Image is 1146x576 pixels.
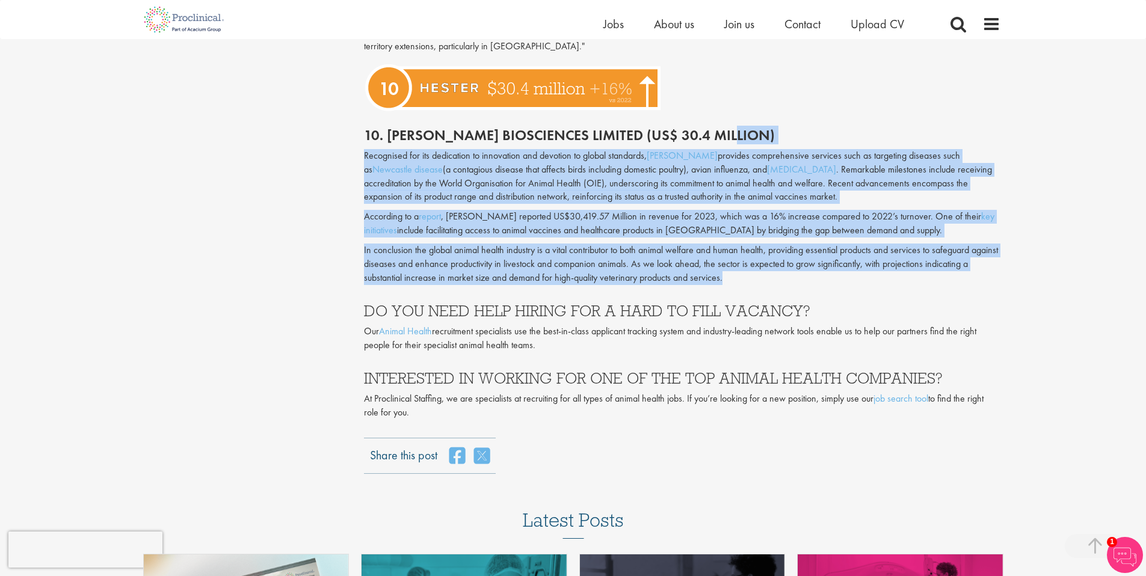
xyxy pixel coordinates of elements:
[364,325,1000,352] p: Our recruitment specialists use the best-in-class applicant tracking system and industry-leading ...
[1107,537,1117,547] span: 1
[419,210,441,222] a: report
[370,447,437,455] label: Share this post
[784,16,821,32] a: Contact
[364,303,1000,319] h3: DO YOU NEED HELP HIRING FOR A HARD TO FILL VACANCY?
[724,16,754,32] a: Join us
[364,210,1000,237] p: According to a , [PERSON_NAME] reported US$30,419.57 Million in revenue for 2023, which was a 16%...
[873,392,928,405] a: job search tool
[767,163,836,176] a: [MEDICAL_DATA]
[372,163,443,176] a: Newcastle disease
[364,149,1000,204] p: Recognised for its dedication to innovation and devotion to global standards, provides comprehens...
[523,510,624,539] h3: Latest Posts
[364,127,1000,143] h2: 10. [PERSON_NAME] Biosciences Limited (US$ 30.4 million)
[654,16,694,32] a: About us
[379,325,432,337] a: Animal Health
[364,392,1000,420] p: At Proclinical Staffing, we are specialists at recruiting for all types of animal health jobs. If...
[364,370,1000,386] h3: INTERESTED IN WORKING FOR ONE OF THE TOP ANIMAL HEALTH COMPANIES?
[364,244,1000,285] p: In conclusion the global animal health industry is a vital contributor to both animal welfare and...
[364,210,994,236] a: key initiatives
[647,149,718,162] a: [PERSON_NAME]
[474,447,490,465] a: share on twitter
[449,447,465,465] a: share on facebook
[1107,537,1143,573] img: Chatbot
[603,16,624,32] a: Jobs
[851,16,904,32] a: Upload CV
[8,532,162,568] iframe: reCAPTCHA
